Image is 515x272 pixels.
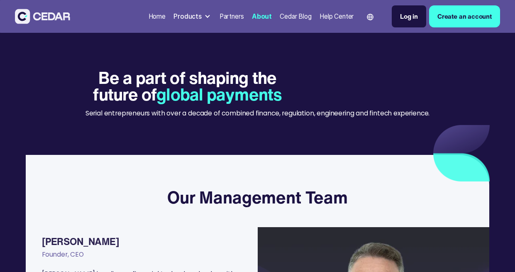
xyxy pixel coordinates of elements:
[400,12,418,21] div: Log in
[277,7,315,25] a: Cedar Blog
[392,5,426,27] a: Log in
[316,7,357,25] a: Help Center
[42,233,242,250] div: [PERSON_NAME]
[167,187,348,208] h3: Our Management Team
[42,250,242,269] div: Founder, CEO
[145,7,169,25] a: Home
[83,108,433,118] p: Serial entrepreneurs with over a decade of combined finance, regulation, engineering and fintech ...
[149,12,166,21] div: Home
[83,69,293,103] h1: Be a part of shaping the future of
[216,7,247,25] a: Partners
[429,5,500,27] a: Create an account
[367,14,373,20] img: world icon
[156,82,282,107] span: global payments
[220,12,244,21] div: Partners
[249,7,275,25] a: About
[320,12,354,21] div: Help Center
[171,8,215,25] div: Products
[280,12,311,21] div: Cedar Blog
[173,12,202,21] div: Products
[252,12,272,21] div: About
